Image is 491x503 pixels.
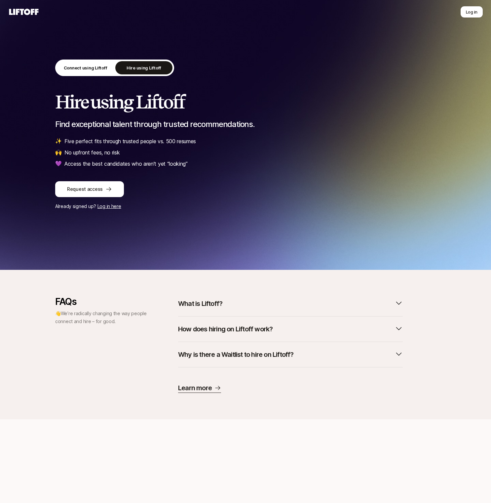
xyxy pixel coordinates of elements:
button: Request access [55,181,124,197]
span: We’re radically changing the way people connect and hire – for good. [55,311,147,324]
button: What is Liftoff? [178,296,403,311]
a: Log in here [97,203,121,209]
span: ✨ [55,137,62,146]
p: Already signed up? [55,202,436,210]
p: Why is there a Waitlist to hire on Liftoff? [178,350,294,359]
span: 💜️ [55,159,62,168]
p: Access the best candidates who aren’t yet “looking” [64,159,188,168]
p: No upfront fees, no risk [64,148,120,157]
a: Learn more [178,383,221,393]
p: 👋 [55,310,148,325]
p: Hire using Liftoff [127,64,161,71]
span: 🙌 [55,148,62,157]
p: Five perfect fits through trusted people vs. 500 resumes [64,137,196,146]
p: Find exceptional talent through trusted recommendations. [55,120,436,129]
p: What is Liftoff? [178,299,222,308]
p: Connect using Liftoff [64,64,107,71]
button: How does hiring on Liftoff work? [178,322,403,336]
h2: Hire using Liftoff [55,92,436,112]
a: Request access [55,181,436,197]
p: How does hiring on Liftoff work? [178,324,273,334]
button: Why is there a Waitlist to hire on Liftoff? [178,347,403,362]
p: FAQs [55,296,148,307]
button: Log in [460,6,483,18]
p: Learn more [178,383,212,393]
